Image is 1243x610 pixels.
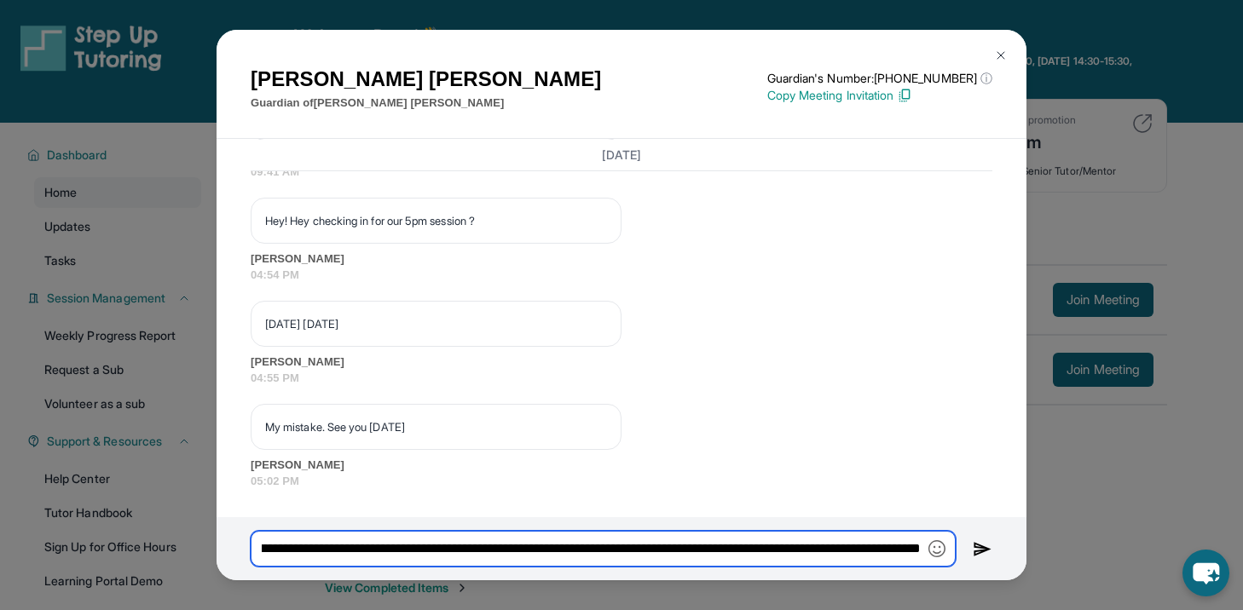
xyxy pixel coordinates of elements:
span: [PERSON_NAME] [251,457,992,474]
img: Close Icon [994,49,1008,62]
span: [PERSON_NAME] [251,354,992,371]
span: 05:02 PM [251,473,992,490]
span: 09:41 AM [251,164,992,181]
img: Emoji [928,540,945,557]
span: ⓘ [980,70,992,87]
p: Hey! Hey checking in for our 5pm session ? [265,212,607,229]
img: Copy Icon [897,88,912,103]
p: Guardian of [PERSON_NAME] [PERSON_NAME] [251,95,601,112]
p: My mistake. See you [DATE] [265,418,607,435]
span: [PERSON_NAME] [251,250,992,268]
button: chat-button [1182,550,1229,596]
h1: [PERSON_NAME] [PERSON_NAME] [251,64,601,95]
span: 04:55 PM [251,370,992,387]
img: Send icon [973,539,992,560]
p: [DATE] [DATE] [265,315,607,332]
span: 04:54 PM [251,267,992,284]
p: Guardian's Number: [PHONE_NUMBER] [767,70,992,87]
p: Copy Meeting Invitation [767,87,992,104]
h3: [DATE] [251,146,992,163]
